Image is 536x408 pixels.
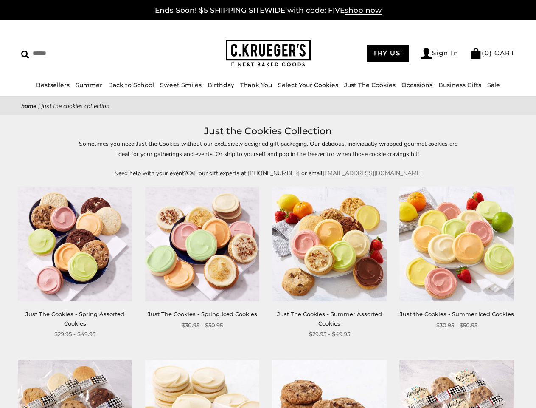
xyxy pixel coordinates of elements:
span: shop now [345,6,382,15]
span: 0 [485,49,490,57]
nav: breadcrumbs [21,101,515,111]
img: Just The Cookies - Spring Assorted Cookies [18,187,132,301]
p: Need help with your event? [73,168,463,178]
img: Just The Cookies - Summer Assorted Cookies [272,187,387,301]
span: $30.95 - $50.95 [182,321,223,330]
a: Sale [487,81,500,89]
img: Bag [470,48,482,59]
a: Thank You [240,81,272,89]
a: Sweet Smiles [160,81,202,89]
img: Just The Cookies - Spring Iced Cookies [145,187,260,301]
span: $29.95 - $49.95 [54,330,95,339]
span: Call our gift experts at [PHONE_NUMBER] or email [187,169,323,177]
a: (0) CART [470,49,515,57]
p: Sometimes you need Just the Cookies without our exclusively designed gift packaging. Our deliciou... [73,139,463,159]
img: Just the Cookies - Summer Iced Cookies [399,187,514,301]
a: Occasions [401,81,432,89]
input: Search [21,47,134,60]
a: Birthday [208,81,234,89]
span: Just the Cookies Collection [42,102,109,110]
span: | [38,102,40,110]
a: Just the Cookies - Summer Iced Cookies [400,311,514,317]
a: Home [21,102,36,110]
span: $29.95 - $49.95 [309,330,350,339]
a: Just The Cookies [344,81,396,89]
a: Back to School [108,81,154,89]
a: Just The Cookies - Spring Assorted Cookies [25,311,124,326]
img: Search [21,51,29,59]
a: Business Gifts [438,81,481,89]
h1: Just the Cookies Collection [34,124,502,139]
a: Ends Soon! $5 SHIPPING SITEWIDE with code: FIVEshop now [155,6,382,15]
a: Summer [76,81,102,89]
a: Just The Cookies - Spring Iced Cookies [148,311,257,317]
a: Bestsellers [36,81,70,89]
a: Just The Cookies - Summer Assorted Cookies [277,311,382,326]
img: Account [421,48,432,59]
a: TRY US! [367,45,409,62]
a: Select Your Cookies [278,81,338,89]
a: Sign In [421,48,459,59]
img: C.KRUEGER'S [226,40,311,67]
a: [EMAIL_ADDRESS][DOMAIN_NAME] [323,169,422,177]
span: $30.95 - $50.95 [436,321,477,330]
